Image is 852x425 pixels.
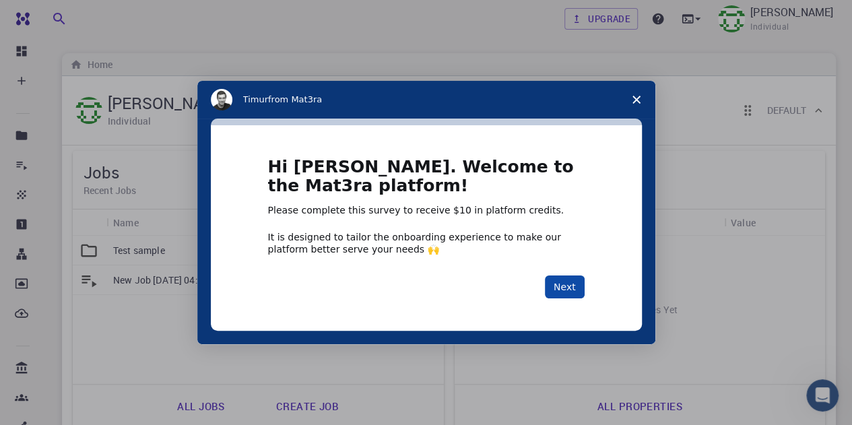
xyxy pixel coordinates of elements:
[27,9,75,22] span: Support
[211,89,232,110] img: Profile image for Timur
[545,275,585,298] button: Next
[618,81,655,119] span: Close survey
[268,94,322,104] span: from Mat3ra
[268,204,585,218] div: Please complete this survey to receive $10 in platform credits.
[268,158,585,204] h1: Hi [PERSON_NAME]. Welcome to the Mat3ra platform!
[243,94,268,104] span: Timur
[268,231,585,255] div: It is designed to tailor the onboarding experience to make our platform better serve your needs 🙌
